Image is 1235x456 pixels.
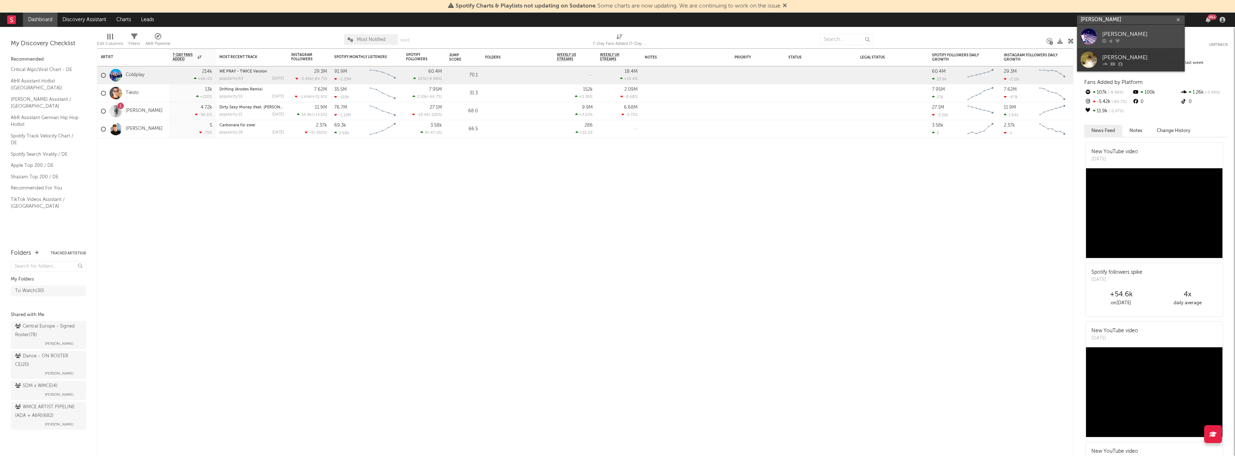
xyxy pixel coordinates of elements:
[101,55,155,59] div: Artist
[932,77,947,81] div: 23.9k
[1004,95,1017,99] div: -479
[1108,109,1124,113] span: -0.47 %
[1150,125,1198,137] button: Change History
[1004,123,1015,128] div: 2.37k
[196,94,212,99] div: +120 %
[788,55,835,60] div: Status
[201,105,212,110] div: 4.72k
[11,95,79,110] a: [PERSON_NAME] Assistant / [GEOGRAPHIC_DATA]
[219,105,384,109] a: Dirty Sexy Money (feat. [PERSON_NAME] & French [US_STATE]) - [PERSON_NAME] Remix
[1004,53,1058,62] div: Instagram Followers Daily Growth
[357,37,386,42] span: Most Notified
[418,77,427,81] span: 107k
[11,55,86,64] div: Recommended
[15,403,80,420] div: WMCE ARTIST PIPELINE (ADA + A&R) ( 682 )
[932,131,939,135] div: 2
[964,84,997,102] svg: Chart title
[425,131,428,135] span: 9
[219,70,267,74] a: WE PRAY - TWICE Version
[145,39,171,48] div: A&R Pipeline
[205,87,212,92] div: 13k
[1004,105,1016,110] div: 11.9M
[1077,25,1185,48] a: [PERSON_NAME]
[429,87,442,92] div: 7.95M
[1077,48,1185,71] a: [PERSON_NAME]
[429,131,441,135] span: -47.1 %
[1091,327,1138,335] div: New YouTube video
[129,39,140,48] div: Filters
[1004,131,1012,135] div: -1
[624,105,638,110] div: 6.68M
[1132,88,1180,97] div: 100k
[1102,30,1181,38] div: [PERSON_NAME]
[1208,14,1217,20] div: 99 +
[964,120,997,138] svg: Chart title
[593,30,647,51] div: 7-Day Fans Added (7-Day Fans Added)
[129,30,140,51] div: Filters
[1154,290,1221,299] div: 4 x
[1091,335,1138,342] div: [DATE]
[428,77,441,81] span: -9.98 %
[51,251,86,255] button: Tracked Artists(4)
[11,173,79,181] a: Shazam Top 200 / DE
[195,112,212,117] div: -96.6 %
[1036,66,1068,84] svg: Chart title
[485,55,539,60] div: Folders
[1036,102,1068,120] svg: Chart title
[314,87,327,92] div: 7.62M
[272,95,284,99] div: [DATE]
[313,77,326,81] span: -84.7 %
[334,131,349,135] div: 2.68k
[219,113,242,117] div: popularity: 15
[334,113,351,117] div: -1.12M
[1004,77,1019,81] div: -2.11k
[315,105,327,110] div: 11.9M
[334,95,349,99] div: -519k
[15,382,57,390] div: SDM x WMCE ( 4 )
[1077,15,1185,24] input: Search for artists
[621,112,638,117] div: -2.75 %
[334,87,347,92] div: 35.5M
[194,76,212,81] div: +66.4 %
[15,287,44,295] div: To Watch ( 30 )
[313,113,326,117] span: +13.6 %
[932,87,945,92] div: 7.95M
[145,30,171,51] div: A&R Pipeline
[11,381,86,400] a: SDM x WMCE(4)[PERSON_NAME]
[1107,91,1123,95] span: -9.98 %
[45,369,74,378] span: [PERSON_NAME]
[97,30,123,51] div: Edit Columns
[620,76,638,81] div: +14.4 %
[334,69,347,74] div: 91.9M
[367,102,399,120] svg: Chart title
[417,113,429,117] span: -19.4k
[316,123,327,128] div: 2.37k
[406,53,431,61] div: Spotify Followers
[1206,17,1211,23] button: 99+
[1091,269,1142,276] div: Spotify followers spike
[1110,100,1127,104] span: -84.7 %
[57,13,111,27] a: Discovery Assistant
[583,87,593,92] div: 152k
[964,66,997,84] svg: Chart title
[15,352,80,369] div: Dance - ON ROSTER CE ( 20 )
[219,88,262,91] a: Drifting (Arodes Remix)
[367,120,399,138] svg: Chart title
[202,69,212,74] div: 214k
[11,286,86,296] a: To Watch(30)
[219,70,284,74] div: WE PRAY - TWICE Version
[367,66,399,84] svg: Chart title
[1084,88,1132,97] div: 107k
[420,130,442,135] div: ( )
[11,150,79,158] a: Spotify Search Virality / DE
[1102,53,1181,62] div: [PERSON_NAME]
[932,105,944,110] div: 27.1M
[367,84,399,102] svg: Chart title
[1004,69,1017,74] div: 29.3M
[783,3,787,9] span: Dismiss
[1204,91,1220,95] span: -5.48 %
[111,13,136,27] a: Charts
[136,13,159,27] a: Leads
[1084,107,1132,116] div: 11.9k
[412,112,442,117] div: ( )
